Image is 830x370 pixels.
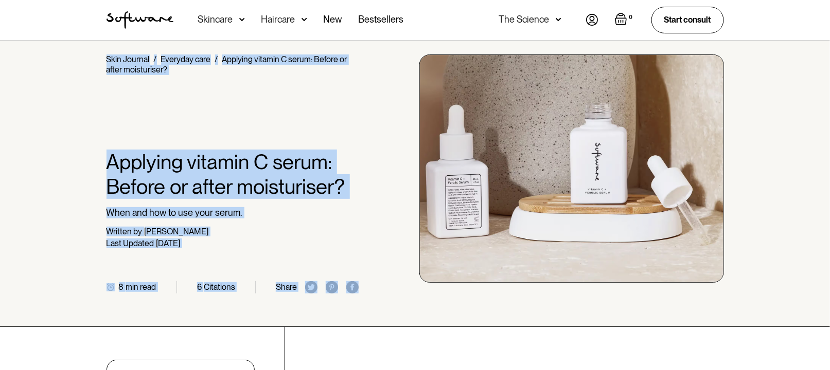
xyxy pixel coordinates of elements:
div: Last Updated [107,238,154,248]
div: Written by [107,227,143,236]
a: Start consult [651,7,724,33]
div: 6 [197,282,202,292]
div: [PERSON_NAME] [145,227,209,236]
h1: Applying vitamin C serum: Before or after moisturiser? [107,150,359,199]
div: [DATE] [156,238,181,248]
div: / [215,54,218,64]
div: The Science [499,14,550,25]
div: Applying vitamin C serum: Before or after moisturiser? [107,54,347,75]
img: Software Logo [107,11,173,29]
p: When and how to use your serum. [107,207,359,218]
img: facebook icon [346,281,359,293]
div: 0 [627,13,635,22]
div: Haircare [261,14,295,25]
a: Skin Journal [107,54,150,64]
a: Open empty cart [615,13,635,27]
div: min read [126,282,156,292]
div: Skincare [198,14,233,25]
img: pinterest icon [326,281,338,293]
a: Everyday care [161,54,211,64]
img: arrow down [239,14,245,25]
a: home [107,11,173,29]
img: arrow down [302,14,307,25]
img: twitter icon [305,281,317,293]
img: arrow down [556,14,561,25]
div: Citations [204,282,235,292]
div: 8 [119,282,124,292]
div: / [154,54,157,64]
div: Share [276,282,297,292]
